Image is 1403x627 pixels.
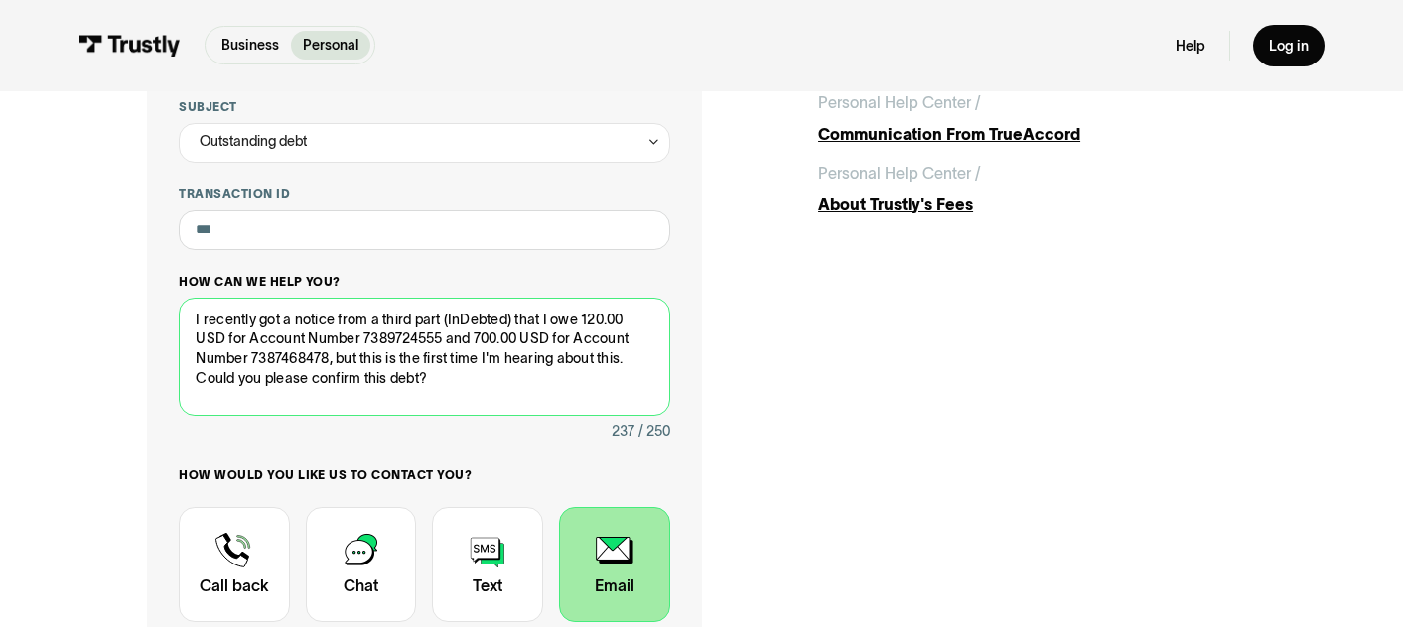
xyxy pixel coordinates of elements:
[78,35,182,57] img: Trustly Logo
[818,123,1255,147] div: Communication From TrueAccord
[303,35,358,56] p: Personal
[818,162,981,186] div: Personal Help Center /
[818,91,981,115] div: Personal Help Center /
[179,123,669,163] div: Outstanding debt
[210,31,291,60] a: Business
[638,420,670,443] div: / 250
[818,193,1255,217] div: About Trustly's Fees
[179,99,669,115] label: Subject
[291,31,370,60] a: Personal
[818,162,1255,217] a: Personal Help Center /About Trustly's Fees
[221,35,279,56] p: Business
[179,467,669,483] label: How would you like us to contact you?
[1269,37,1309,55] div: Log in
[200,130,307,154] div: Outstanding debt
[1253,25,1325,66] a: Log in
[179,274,669,290] label: How can we help you?
[179,187,669,202] label: Transaction ID
[612,420,634,443] div: 237
[818,91,1255,147] a: Personal Help Center /Communication From TrueAccord
[1176,37,1205,55] a: Help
